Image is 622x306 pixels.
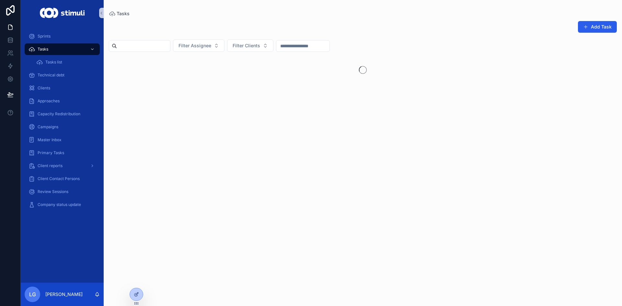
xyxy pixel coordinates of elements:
span: Approaches [38,98,60,104]
a: Tasks [109,10,130,17]
span: Capacity Redistribution [38,111,80,117]
span: Company status update [38,202,81,207]
a: Client Contact Persons [25,173,100,185]
div: scrollable content [21,26,104,219]
a: Client reports [25,160,100,172]
a: Campaigns [25,121,100,133]
a: Review Sessions [25,186,100,198]
span: Filter Clients [233,42,260,49]
p: [PERSON_NAME] [45,291,83,298]
span: Tasks [117,10,130,17]
button: Select Button [173,40,225,52]
span: Tasks list [45,60,62,65]
a: Sprints [25,30,100,42]
a: Tasks list [32,56,100,68]
span: Sprints [38,34,51,39]
a: Master Inbox [25,134,100,146]
a: Clients [25,82,100,94]
a: Technical debt [25,69,100,81]
span: Clients [38,85,50,91]
a: Company status update [25,199,100,210]
span: Client Contact Persons [38,176,80,181]
span: Filter Assignee [179,42,211,49]
a: Tasks [25,43,100,55]
span: Master Inbox [38,137,62,142]
span: Campaigns [38,124,58,130]
a: Primary Tasks [25,147,100,159]
img: App logo [40,8,84,18]
span: LG [29,290,36,298]
span: Tasks [38,47,48,52]
button: Add Task [578,21,617,33]
a: Capacity Redistribution [25,108,100,120]
span: Primary Tasks [38,150,64,155]
button: Select Button [227,40,273,52]
span: Client reports [38,163,63,168]
span: Review Sessions [38,189,68,194]
span: Technical debt [38,73,64,78]
a: Approaches [25,95,100,107]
